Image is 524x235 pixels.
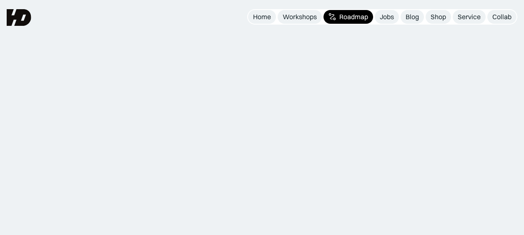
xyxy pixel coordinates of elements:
a: Collab [487,10,516,24]
div: Workshops [283,12,317,21]
a: Blog [401,10,424,24]
div: Blog [406,12,419,21]
a: Home [248,10,276,24]
div: Home [253,12,271,21]
div: Shop [431,12,446,21]
div: Service [458,12,481,21]
div: Jobs [380,12,394,21]
a: Shop [426,10,451,24]
div: Collab [492,12,511,21]
div: Roadmap [339,12,368,21]
a: Workshops [278,10,322,24]
a: Jobs [375,10,399,24]
a: Service [453,10,486,24]
a: Roadmap [323,10,373,24]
